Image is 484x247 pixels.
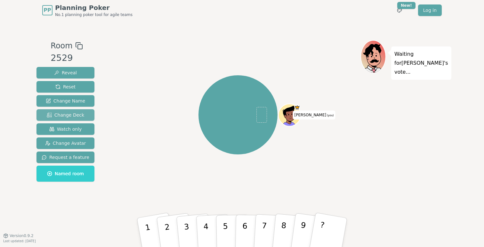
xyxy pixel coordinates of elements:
button: Watch only [36,123,94,135]
span: Named room [47,170,84,177]
button: Click to change your avatar [279,104,300,125]
a: PPPlanning PokerNo.1 planning poker tool for agile teams [42,3,133,17]
button: Change Avatar [36,137,94,149]
span: Room [51,40,72,52]
button: Request a feature [36,152,94,163]
button: Change Name [36,95,94,107]
span: Request a feature [42,154,89,161]
span: David is the host [294,104,300,110]
span: Watch only [49,126,82,132]
span: Reveal [54,70,77,76]
span: (you) [326,114,334,117]
span: Planning Poker [55,3,133,12]
span: Change Deck [47,112,84,118]
button: New! [394,4,405,16]
span: Click to change your name [293,111,335,119]
button: Version0.9.2 [3,233,34,238]
div: New! [397,2,415,9]
span: Last updated: [DATE] [3,239,36,243]
button: Reveal [36,67,94,78]
p: Waiting for [PERSON_NAME] 's vote... [394,50,448,77]
div: 2529 [51,52,83,65]
button: Reset [36,81,94,93]
span: Reset [55,84,76,90]
span: No.1 planning poker tool for agile teams [55,12,133,17]
a: Log in [418,4,442,16]
span: PP [44,6,51,14]
span: Change Avatar [45,140,86,146]
span: Version 0.9.2 [10,233,34,238]
button: Named room [36,166,94,182]
span: Change Name [46,98,85,104]
button: Change Deck [36,109,94,121]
